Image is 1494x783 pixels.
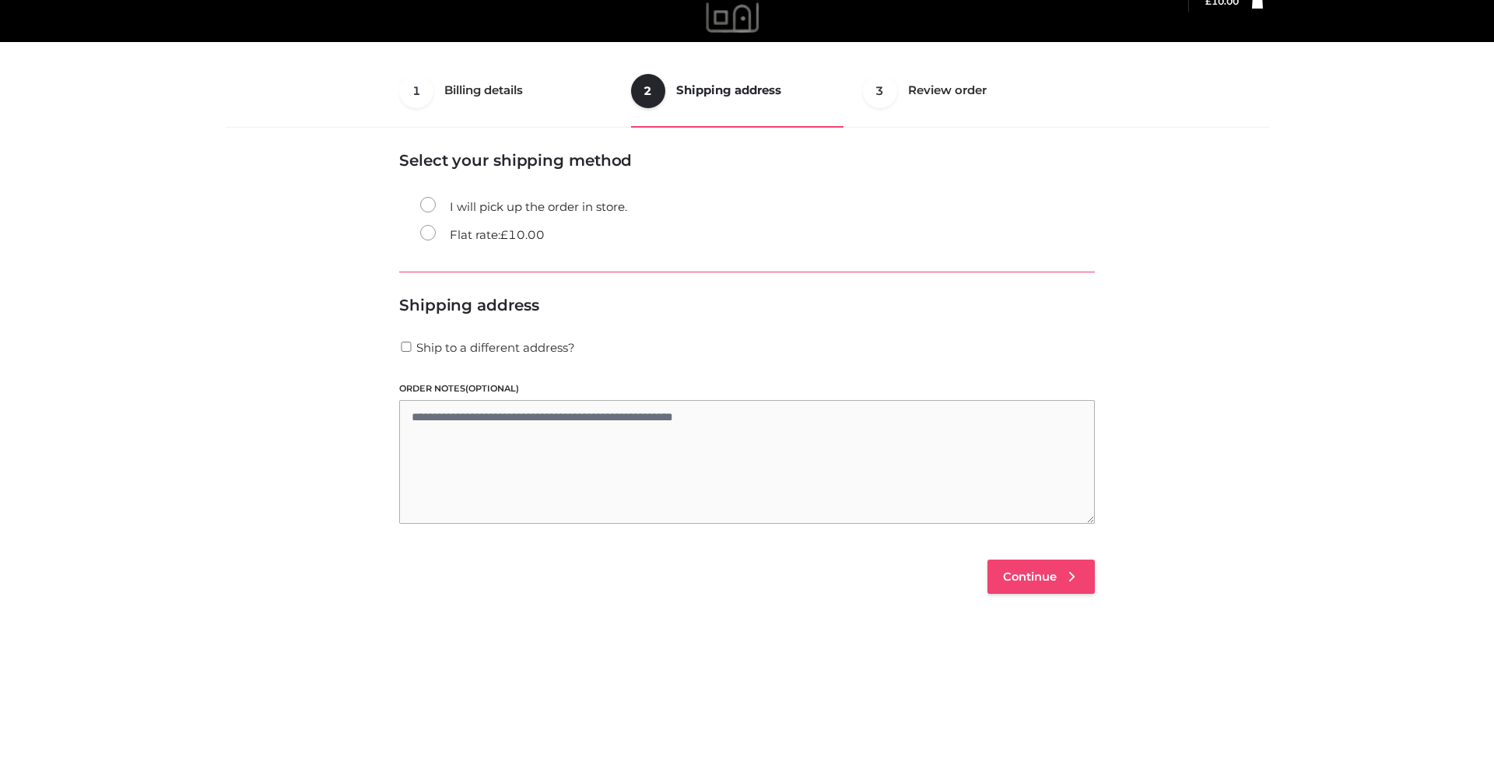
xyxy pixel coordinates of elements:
label: Order notes [399,381,1095,396]
span: Continue [1003,570,1057,584]
span: Ship to a different address? [416,340,575,355]
bdi: 10.00 [500,227,545,242]
span: (optional) [465,383,519,394]
label: Flat rate: [420,225,545,245]
h3: Shipping address [399,296,1095,314]
input: Ship to a different address? [399,342,413,352]
a: Continue [987,560,1095,594]
label: I will pick up the order in store. [420,197,627,217]
h3: Select your shipping method [399,151,1095,170]
span: £ [500,227,508,242]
